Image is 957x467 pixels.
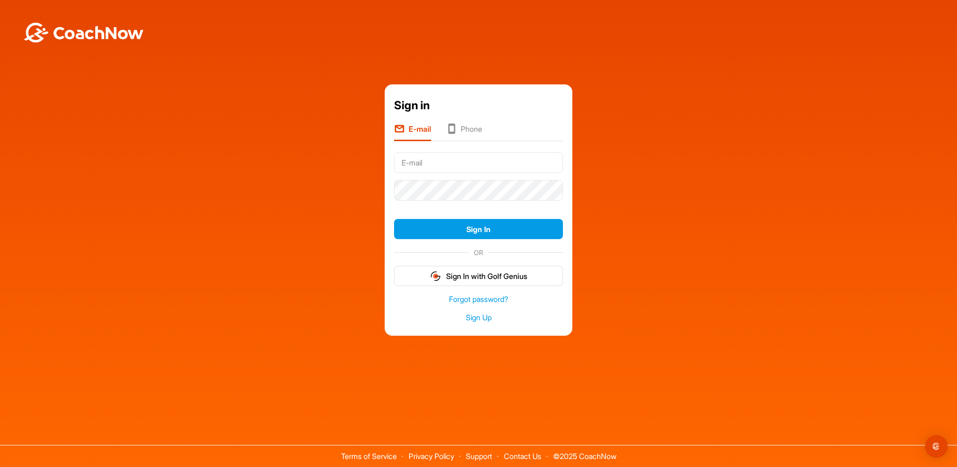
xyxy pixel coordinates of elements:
a: Terms of Service [341,452,397,461]
a: Forgot password? [394,294,563,305]
a: Privacy Policy [409,452,454,461]
span: © 2025 CoachNow [548,445,621,460]
img: gg_logo [430,271,441,282]
img: BwLJSsUCoWCh5upNqxVrqldRgqLPVwmV24tXu5FoVAoFEpwwqQ3VIfuoInZCoVCoTD4vwADAC3ZFMkVEQFDAAAAAElFTkSuQmCC [23,23,144,43]
input: E-mail [394,152,563,173]
a: Contact Us [504,452,541,461]
button: Sign In [394,219,563,239]
li: Phone [446,123,482,141]
a: Sign Up [394,312,563,323]
div: Open Intercom Messenger [925,435,948,458]
span: OR [469,248,488,257]
li: E-mail [394,123,431,141]
button: Sign In with Golf Genius [394,266,563,286]
div: Sign in [394,97,563,114]
a: Support [466,452,492,461]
